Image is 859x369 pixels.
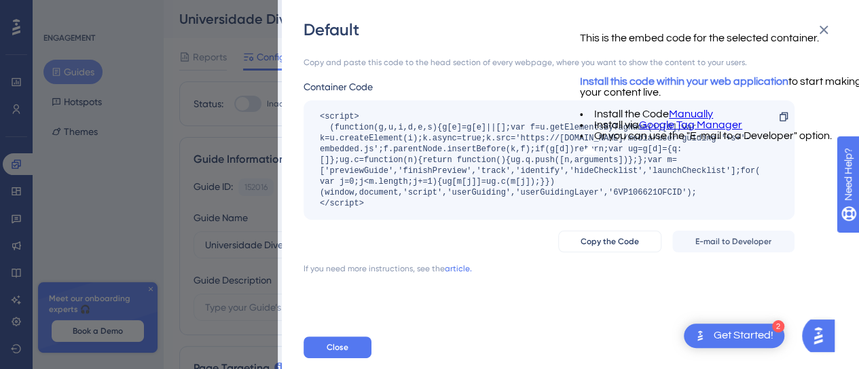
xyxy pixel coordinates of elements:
[558,231,661,252] button: Copy the Code
[445,263,472,274] a: article.
[684,324,784,348] div: Open Get Started! checklist, remaining modules: 2
[327,342,348,353] span: Close
[320,111,765,209] div: <script> (function(g,u,i,d,e,s){g[e]=g[e]||[];var f=u.getElementsByTagName(i)[0];var k=u.createEl...
[772,320,784,332] div: 2
[89,109,133,119] a: Manually
[714,328,773,343] div: Get Started!
[304,336,371,358] button: Close
[59,119,162,130] a: Google Tag Manager
[32,3,85,20] span: Need Help?
[581,236,639,247] span: Copy the Code
[695,236,771,247] span: E-mail to Developer
[672,231,794,252] button: E-mail to Developer
[304,19,840,41] div: Default
[304,263,445,274] div: If you need more instructions, see the
[802,315,843,356] iframe: UserGuiding AI Assistant Launcher
[288,5,293,11] div: Close Preview
[304,57,794,68] div: Copy and paste this code to the head section of every webpage, where you want to show the content...
[304,79,794,95] div: Container Code
[692,328,708,344] img: launcher-image-alternative-text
